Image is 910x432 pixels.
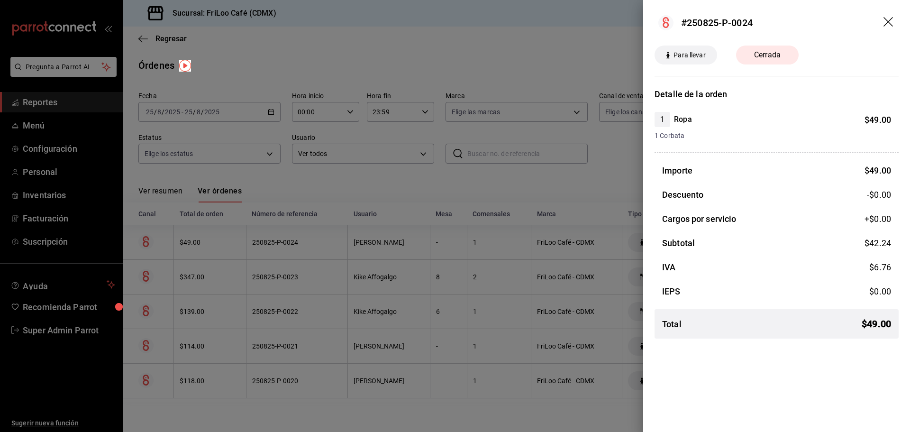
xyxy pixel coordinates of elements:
[864,115,891,125] span: $ 49.00
[662,237,695,249] h3: Subtotal
[662,164,692,177] h3: Importe
[655,131,891,141] span: 1 Corbata
[670,50,709,60] span: Para llevar
[862,317,891,331] span: $ 49.00
[864,212,891,225] span: +$ 0.00
[748,49,786,61] span: Cerrada
[681,16,753,30] div: #250825-P-0024
[655,88,899,101] h3: Detalle de la orden
[662,261,675,274] h3: IVA
[662,285,681,298] h3: IEPS
[864,238,891,248] span: $ 42.24
[869,262,891,272] span: $ 6.76
[179,60,191,72] img: Tooltip marker
[674,114,692,125] h4: Ropa
[883,17,895,28] button: drag
[662,212,737,225] h3: Cargos por servicio
[662,188,703,201] h3: Descuento
[864,165,891,175] span: $ 49.00
[867,188,891,201] span: -$0.00
[869,286,891,296] span: $ 0.00
[655,114,670,125] span: 1
[662,318,682,331] h3: Total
